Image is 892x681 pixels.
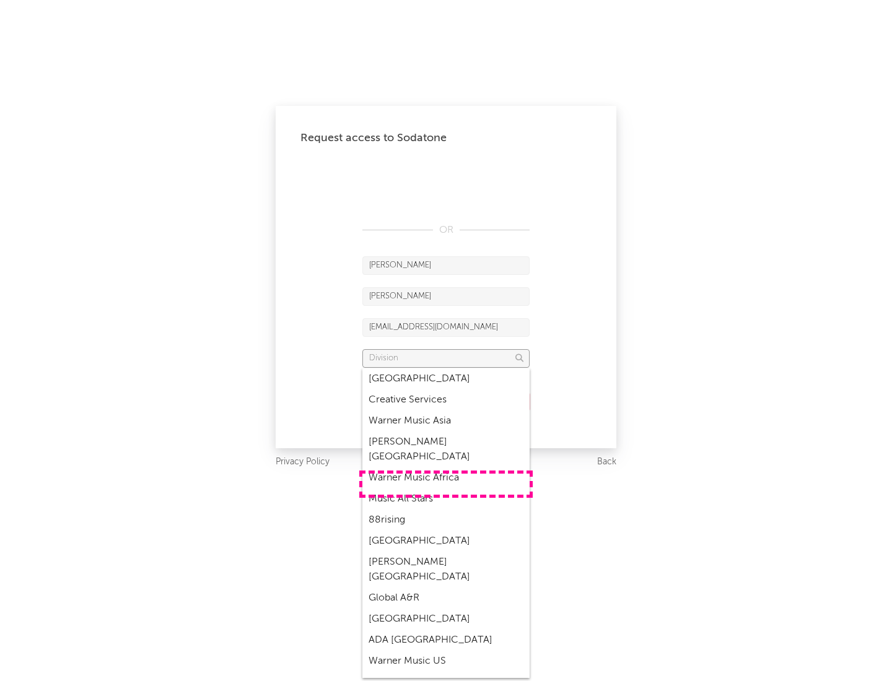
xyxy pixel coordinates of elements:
[362,256,530,275] input: First Name
[362,410,530,432] div: Warner Music Asia
[362,389,530,410] div: Creative Services
[362,223,530,238] div: OR
[362,510,530,531] div: 88rising
[362,432,530,467] div: [PERSON_NAME] [GEOGRAPHIC_DATA]
[362,368,530,389] div: [GEOGRAPHIC_DATA]
[362,287,530,306] input: Last Name
[362,318,530,337] input: Email
[362,531,530,552] div: [GEOGRAPHIC_DATA]
[362,349,530,368] input: Division
[362,467,530,488] div: Warner Music Africa
[362,588,530,609] div: Global A&R
[362,609,530,630] div: [GEOGRAPHIC_DATA]
[362,651,530,672] div: Warner Music US
[300,131,592,145] div: Request access to Sodatone
[362,630,530,651] div: ADA [GEOGRAPHIC_DATA]
[362,552,530,588] div: [PERSON_NAME] [GEOGRAPHIC_DATA]
[362,488,530,510] div: Music All Stars
[276,454,330,470] a: Privacy Policy
[597,454,616,470] a: Back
